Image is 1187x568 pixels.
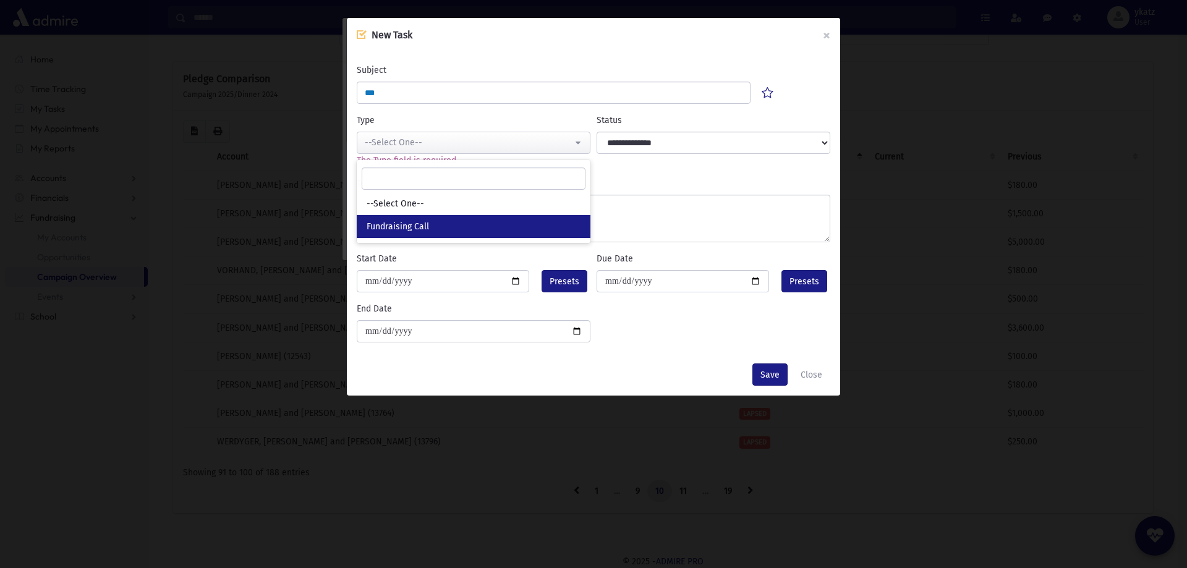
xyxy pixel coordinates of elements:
[365,136,572,149] div: --Select One--
[367,198,424,210] span: --Select One--
[372,29,412,41] span: New Task
[357,302,392,315] label: End Date
[597,114,622,127] label: Status
[813,18,840,53] button: ×
[357,132,590,154] button: --Select One--
[357,114,375,127] label: Type
[781,270,827,292] button: Presets
[357,64,386,77] label: Subject
[752,363,788,386] button: Save
[793,363,830,386] button: Close
[789,275,819,288] span: Presets
[542,270,587,292] button: Presets
[367,221,429,233] span: Fundraising Call
[362,167,585,190] input: Search
[357,155,458,166] span: The Type field is required.
[550,275,579,288] span: Presets
[597,252,633,265] label: Due Date
[357,252,397,265] label: Start Date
